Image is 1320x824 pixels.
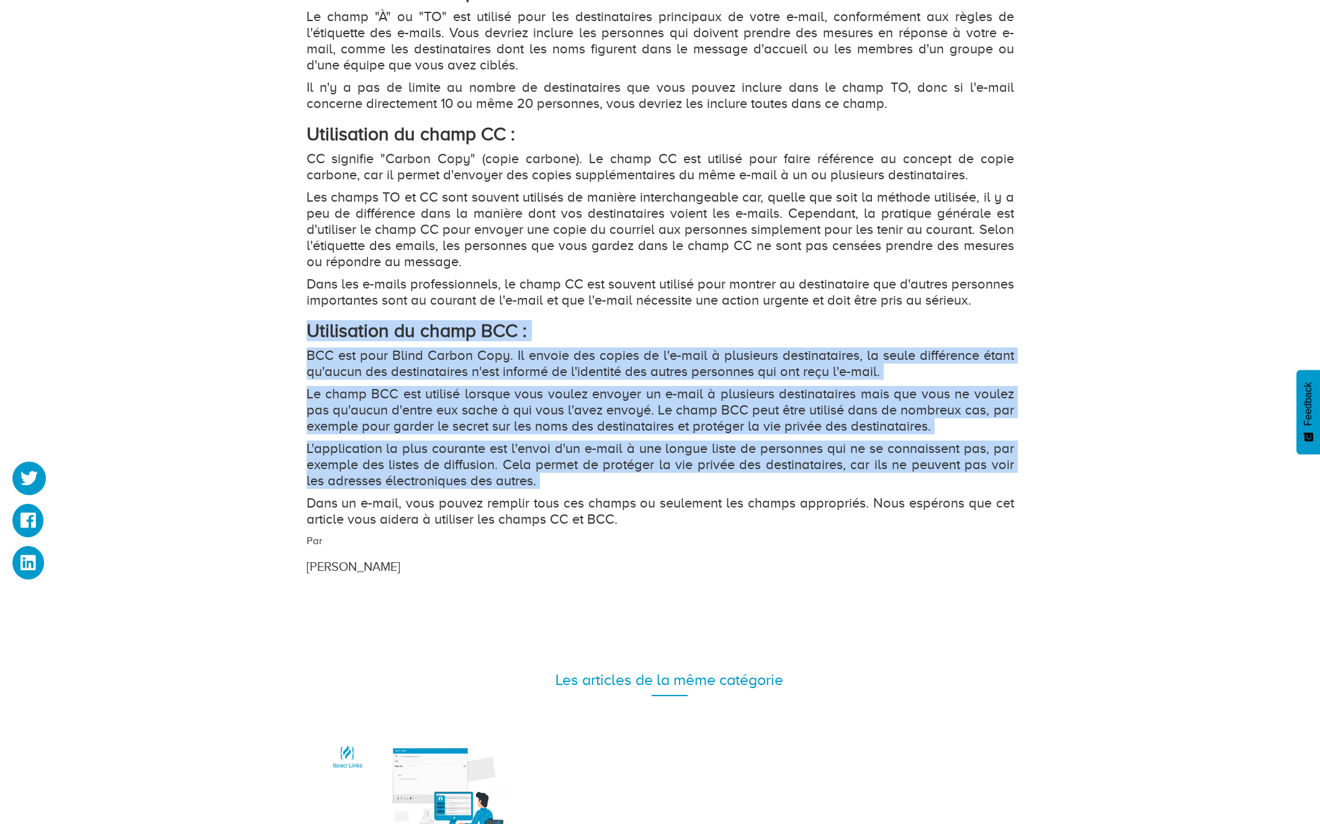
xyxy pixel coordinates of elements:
[307,79,1014,112] p: Il n'y a pas de limite au nombre de destinataires que vous pouvez inclure dans le champ TO, donc ...
[1296,370,1320,454] button: Feedback - Afficher l’enquête
[1303,382,1314,426] span: Feedback
[307,123,515,145] strong: Utilisation du champ CC :
[307,151,1014,183] p: CC signifie "Carbon Copy" (copie carbone). Le champ CC est utilisé pour faire référence au concep...
[307,276,1014,308] p: Dans les e-mails professionnels, le champ CC est souvent utilisé pour montrer au destinataire que...
[307,189,1014,270] p: Les champs TO et CC sont souvent utilisés de manière interchangeable car, quelle que soit la méth...
[307,560,893,573] h3: [PERSON_NAME]
[307,9,1014,73] p: Le champ "À" ou "TO" est utilisé pour les destinataires principaux de votre e-mail, conformément ...
[307,347,1014,380] p: BCC est pour Blind Carbon Copy. Il envoie des copies de l'e-mail à plusieurs destinataires, la se...
[307,386,1014,434] p: Le champ BCC est utilisé lorsque vous voulez envoyer un e-mail à plusieurs destinataires mais que...
[316,669,1023,691] div: Les articles de la même catégorie
[307,441,1014,489] p: L'application la plus courante est l'envoi d'un e-mail à une longue liste de personnes qui ne se ...
[307,320,527,341] strong: Utilisation du champ BCC :
[307,495,1014,527] p: Dans un e-mail, vous pouvez remplir tous ces champs ou seulement les champs appropriés. Nous espé...
[297,534,902,576] div: Par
